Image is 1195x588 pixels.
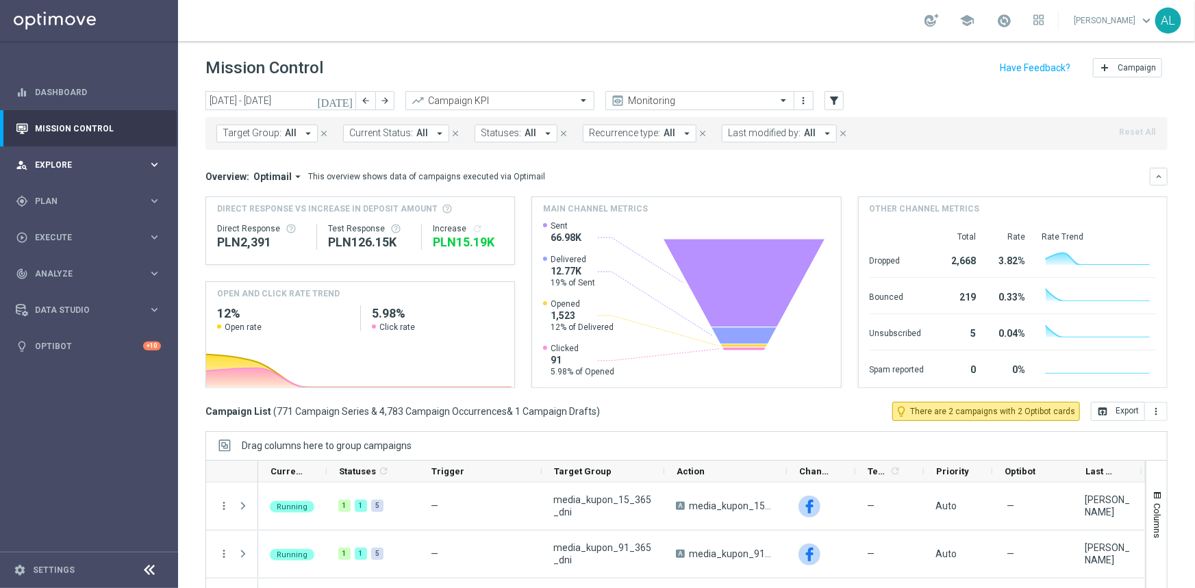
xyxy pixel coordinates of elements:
[16,86,28,99] i: equalizer
[870,321,924,343] div: Unsubscribed
[868,466,888,476] span: Templates
[328,223,410,234] div: Test Response
[551,231,581,244] span: 66.98K
[317,94,354,107] i: [DATE]
[16,268,28,280] i: track_changes
[551,322,614,333] span: 12% of Delivered
[431,500,438,511] span: —
[277,405,507,418] span: 771 Campaign Series & 4,783 Campaign Occurrences
[605,91,794,110] ng-select: Monitoring
[249,170,308,183] button: Optimail arrow_drop_down
[15,87,162,98] button: equalizer Dashboard
[870,285,924,307] div: Bounced
[993,357,1026,379] div: 0%
[867,500,875,512] span: —
[895,405,907,418] i: lightbulb_outline
[371,500,383,512] div: 5
[551,220,581,231] span: Sent
[15,341,162,352] button: lightbulb Optibot +10
[205,91,356,110] input: Select date range
[271,466,303,476] span: Current Status
[804,127,816,139] span: All
[525,127,536,139] span: All
[551,366,614,377] span: 5.98% of Opened
[15,159,162,170] button: person_search Explore keyboard_arrow_right
[338,548,351,560] div: 1
[676,550,685,558] span: A
[143,342,161,350] div: +10
[557,126,570,141] button: close
[206,483,258,531] div: Press SPACE to select this row.
[551,265,595,277] span: 12.77K
[1085,466,1118,476] span: Last Modified By
[1152,503,1163,538] span: Columns
[472,223,483,234] i: refresh
[371,548,383,560] div: 5
[16,340,28,353] i: lightbulb
[35,74,161,110] a: Dashboard
[223,127,281,139] span: Target Group:
[218,548,230,560] button: more_vert
[1042,231,1156,242] div: Rate Trend
[270,500,314,513] colored-tag: Running
[664,127,675,139] span: All
[35,161,148,169] span: Explore
[551,298,614,309] span: Opened
[551,277,595,288] span: 19% of Sent
[315,91,356,112] button: [DATE]
[554,466,612,476] span: Target Group
[16,268,148,280] div: Analyze
[253,170,292,183] span: Optimail
[16,195,28,207] i: gps_fixed
[1154,172,1163,181] i: keyboard_arrow_down
[16,328,161,364] div: Optibot
[217,287,340,300] h4: OPEN AND CLICK RATE TREND
[405,91,594,110] ng-select: Campaign KPI
[838,129,848,138] i: close
[205,170,249,183] h3: Overview:
[411,94,425,107] i: trending_up
[308,170,545,183] div: This overview shows data of campaigns executed via Optimail
[148,267,161,280] i: keyboard_arrow_right
[543,203,648,215] h4: Main channel metrics
[15,305,162,316] div: Data Studio keyboard_arrow_right
[355,548,367,560] div: 1
[941,357,977,379] div: 0
[681,127,693,140] i: arrow_drop_down
[722,125,837,142] button: Last modified by: All arrow_drop_down
[217,305,349,322] h2: 12%
[1118,63,1156,73] span: Campaign
[148,231,161,244] i: keyboard_arrow_right
[870,248,924,270] div: Dropped
[542,127,554,140] i: arrow_drop_down
[433,127,446,140] i: arrow_drop_down
[356,91,375,110] button: arrow_back
[16,304,148,316] div: Data Studio
[206,531,258,578] div: Press SPACE to select this row.
[551,309,614,322] span: 1,523
[936,466,969,476] span: Priority
[696,126,709,141] button: close
[361,96,370,105] i: arrow_back
[1093,58,1162,77] button: add Campaign
[16,231,148,244] div: Execute
[910,405,1075,418] span: There are 2 campaigns with 2 Optibot cards
[431,548,438,559] span: —
[14,564,26,576] i: settings
[217,223,305,234] div: Direct Response
[1005,466,1035,476] span: Optibot
[355,500,367,512] div: 1
[451,129,460,138] i: close
[1139,13,1154,28] span: keyboard_arrow_down
[349,127,413,139] span: Current Status:
[553,541,653,566] span: media_kupon_91_365_dni
[15,268,162,279] button: track_changes Analyze keyboard_arrow_right
[515,405,596,418] span: 1 Campaign Drafts
[380,96,390,105] i: arrow_forward
[825,91,844,110] button: filter_alt
[449,126,462,141] button: close
[378,465,389,476] i: refresh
